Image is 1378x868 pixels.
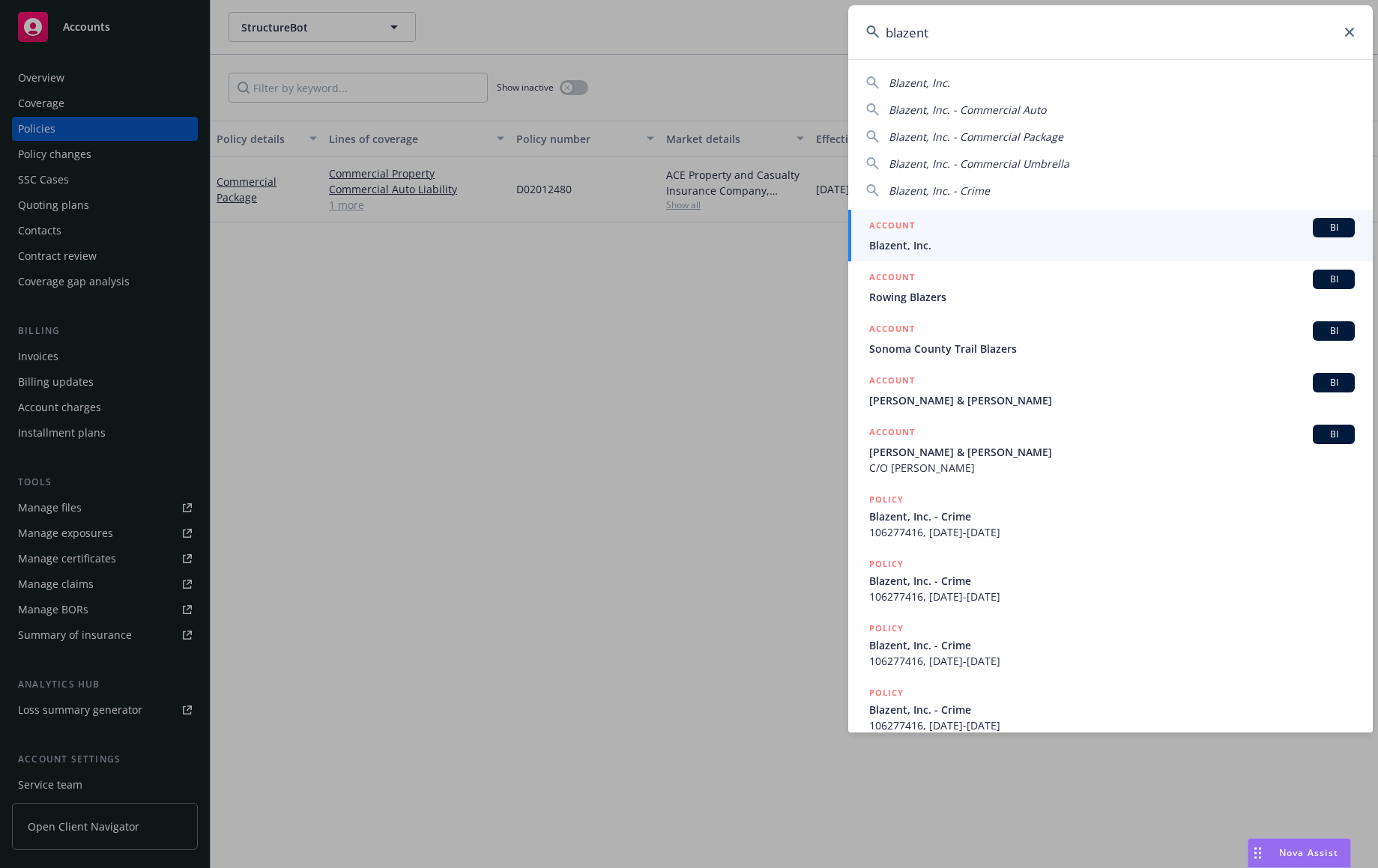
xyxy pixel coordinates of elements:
[848,416,1373,484] a: ACCOUNTBI[PERSON_NAME] & [PERSON_NAME]C/O [PERSON_NAME]
[848,313,1373,365] a: ACCOUNTBISonoma County Trail Blazers
[1319,428,1349,441] span: BI
[869,653,1355,669] span: 106277416, [DATE]-[DATE]
[869,444,1355,460] span: [PERSON_NAME] & [PERSON_NAME]
[848,365,1373,416] a: ACCOUNTBI[PERSON_NAME] & [PERSON_NAME]
[1279,846,1338,859] span: Nova Assist
[869,321,915,339] h5: ACCOUNT
[889,130,1063,144] span: Blazent, Inc. - Commercial Package
[848,548,1373,613] a: POLICYBlazent, Inc. - Crime106277416, [DATE]-[DATE]
[1319,273,1349,286] span: BI
[1319,376,1349,389] span: BI
[1248,838,1351,868] button: Nova Assist
[869,237,1355,253] span: Blazent, Inc.
[889,157,1069,171] span: Blazent, Inc. - Commercial Umbrella
[889,76,950,90] span: Blazent, Inc.
[869,509,1355,524] span: Blazent, Inc. - Crime
[869,425,915,443] h5: ACCOUNT
[869,637,1355,653] span: Blazent, Inc. - Crime
[869,373,915,391] h5: ACCOUNT
[869,685,904,700] h5: POLICY
[869,492,904,507] h5: POLICY
[869,460,1355,476] span: C/O [PERSON_NAME]
[869,270,915,288] h5: ACCOUNT
[848,5,1373,59] input: Search...
[869,589,1355,604] span: 106277416, [DATE]-[DATE]
[869,218,915,236] h5: ACCOUNT
[1319,221,1349,234] span: BI
[869,289,1355,305] span: Rowing Blazers
[848,613,1373,677] a: POLICYBlazent, Inc. - Crime106277416, [DATE]-[DATE]
[1248,839,1267,867] div: Drag to move
[869,717,1355,733] span: 106277416, [DATE]-[DATE]
[848,484,1373,548] a: POLICYBlazent, Inc. - Crime106277416, [DATE]-[DATE]
[869,621,904,636] h5: POLICY
[869,392,1355,408] span: [PERSON_NAME] & [PERSON_NAME]
[848,210,1373,261] a: ACCOUNTBIBlazent, Inc.
[889,103,1046,117] span: Blazent, Inc. - Commercial Auto
[869,341,1355,356] span: Sonoma County Trail Blazers
[848,261,1373,313] a: ACCOUNTBIRowing Blazers
[869,556,904,571] h5: POLICY
[848,677,1373,741] a: POLICYBlazent, Inc. - Crime106277416, [DATE]-[DATE]
[869,702,1355,717] span: Blazent, Inc. - Crime
[1319,324,1349,338] span: BI
[889,183,990,198] span: Blazent, Inc. - Crime
[869,524,1355,540] span: 106277416, [DATE]-[DATE]
[869,573,1355,589] span: Blazent, Inc. - Crime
